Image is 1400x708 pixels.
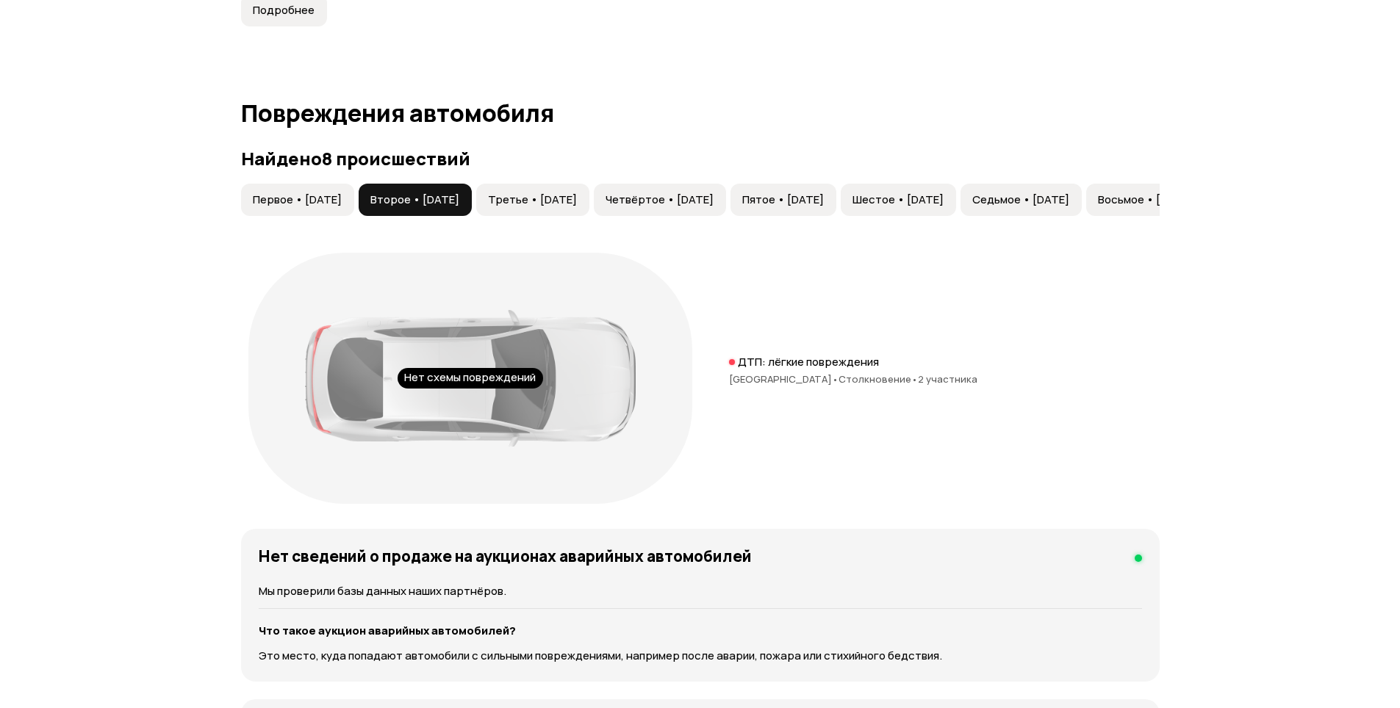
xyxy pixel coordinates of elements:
button: Второе • [DATE] [359,184,472,216]
span: Второе • [DATE] [370,192,459,207]
span: Четвёртое • [DATE] [606,192,714,207]
span: Третье • [DATE] [488,192,577,207]
h4: Нет сведений о продаже на аукционах аварийных автомобилей [259,546,752,566]
h1: Повреждения автомобиля [241,100,1160,126]
span: Седьмое • [DATE] [972,192,1069,207]
button: Седьмое • [DATE] [961,184,1082,216]
button: Восьмое • [DATE] [1086,184,1205,216]
span: Первое • [DATE] [253,192,342,207]
p: Это место, куда попадают автомобили с сильными повреждениями, например после аварии, пожара или с... [259,648,1142,664]
button: Пятое • [DATE] [730,184,836,216]
span: Восьмое • [DATE] [1098,192,1193,207]
strong: Что такое аукцион аварийных автомобилей? [259,623,516,638]
button: Первое • [DATE] [241,184,354,216]
span: 2 участника [918,372,977,386]
span: Шестое • [DATE] [852,192,944,207]
h3: Найдено 8 происшествий [241,148,1160,169]
button: Третье • [DATE] [476,184,589,216]
span: [GEOGRAPHIC_DATA] [729,372,839,386]
button: Четвёртое • [DATE] [594,184,726,216]
p: ДТП: лёгкие повреждения [738,355,879,369]
p: Мы проверили базы данных наших партнёров. [259,583,1142,599]
span: Подробнее [253,3,315,18]
span: • [911,372,918,386]
button: Шестое • [DATE] [841,184,956,216]
span: • [832,372,839,386]
div: Нет схемы повреждений [398,368,543,389]
span: Столкновение [839,372,918,386]
span: Пятое • [DATE] [742,192,824,207]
